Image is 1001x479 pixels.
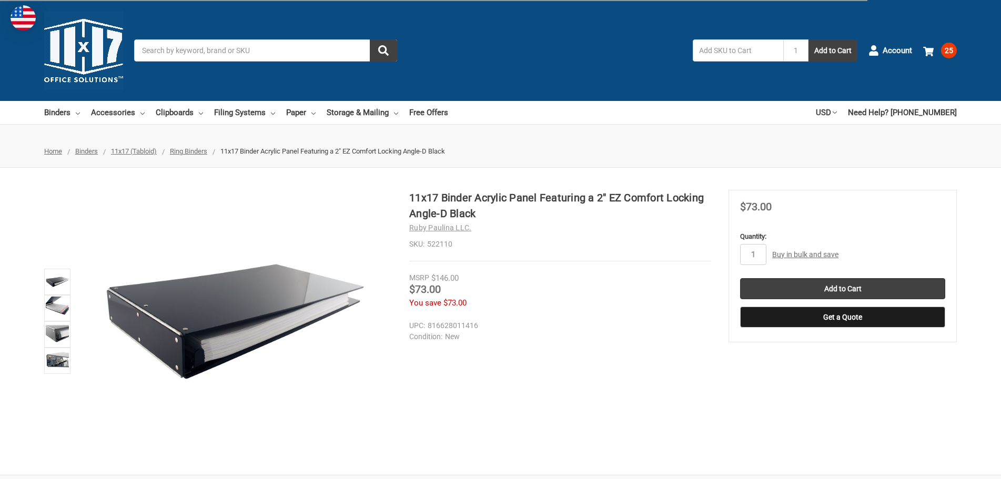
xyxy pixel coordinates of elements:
a: Paper [286,101,316,124]
div: MSRP [409,272,429,283]
a: Free Offers [409,101,448,124]
a: Binders [44,101,80,124]
span: 25 [941,43,957,58]
dd: 816628011416 [409,320,706,331]
a: Buy in bulk and save [772,250,838,259]
span: You save [409,298,441,308]
span: $73.00 [443,298,467,308]
a: Storage & Mailing [327,101,398,124]
a: Clipboards [156,101,203,124]
span: $73.00 [740,200,772,213]
dd: New [409,331,706,342]
label: Quantity: [740,231,945,242]
a: Home [44,147,62,155]
dt: UPC: [409,320,425,331]
a: Account [868,37,912,64]
span: $73.00 [409,283,441,295]
img: 11x17 Binder Acrylic Panel Featuring a 2" EZ Comfort Locking Angle-D Black [46,297,69,320]
span: Account [883,45,912,57]
a: Binders [75,147,98,155]
img: duty and tax information for United States [11,5,36,30]
a: Need Help? [PHONE_NUMBER] [848,101,957,124]
input: Search by keyword, brand or SKU [134,39,397,62]
dt: Condition: [409,331,442,342]
img: 11x17 Binder Acrylic Panel Featuring a 2" EZ Comfort Locking Angle-D Black [46,270,69,293]
a: Ring Binders [170,147,207,155]
a: 25 [923,37,957,64]
img: Ruby Paulina 11x17 1" Angle-D Ring, White Acrylic Binder (515180) [46,323,69,346]
span: $146.00 [431,273,459,283]
a: 11x17 (Tabloid) [111,147,157,155]
a: Ruby Paulina LLC. [409,223,471,232]
img: 11x17 Binder Acrylic Panel Featuring a 2" EZ Comfort Locking Angle-D Black [104,190,367,453]
input: Add to Cart [740,278,945,299]
a: Filing Systems [214,101,275,124]
h1: 11x17 Binder Acrylic Panel Featuring a 2" EZ Comfort Locking Angle-D Black [409,190,711,221]
input: Add SKU to Cart [693,39,783,62]
span: 11x17 Binder Acrylic Panel Featuring a 2" EZ Comfort Locking Angle-D Black [220,147,445,155]
a: USD [816,101,837,124]
dd: 522110 [409,239,711,250]
img: 11x17.com [44,11,123,90]
dt: SKU: [409,239,424,250]
a: Accessories [91,101,145,124]
button: Get a Quote [740,307,945,328]
button: Add to Cart [808,39,857,62]
img: 11x17 Binder Acrylic Panel Featuring a 2" EZ Comfort Locking Angle-D Black [46,349,69,372]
